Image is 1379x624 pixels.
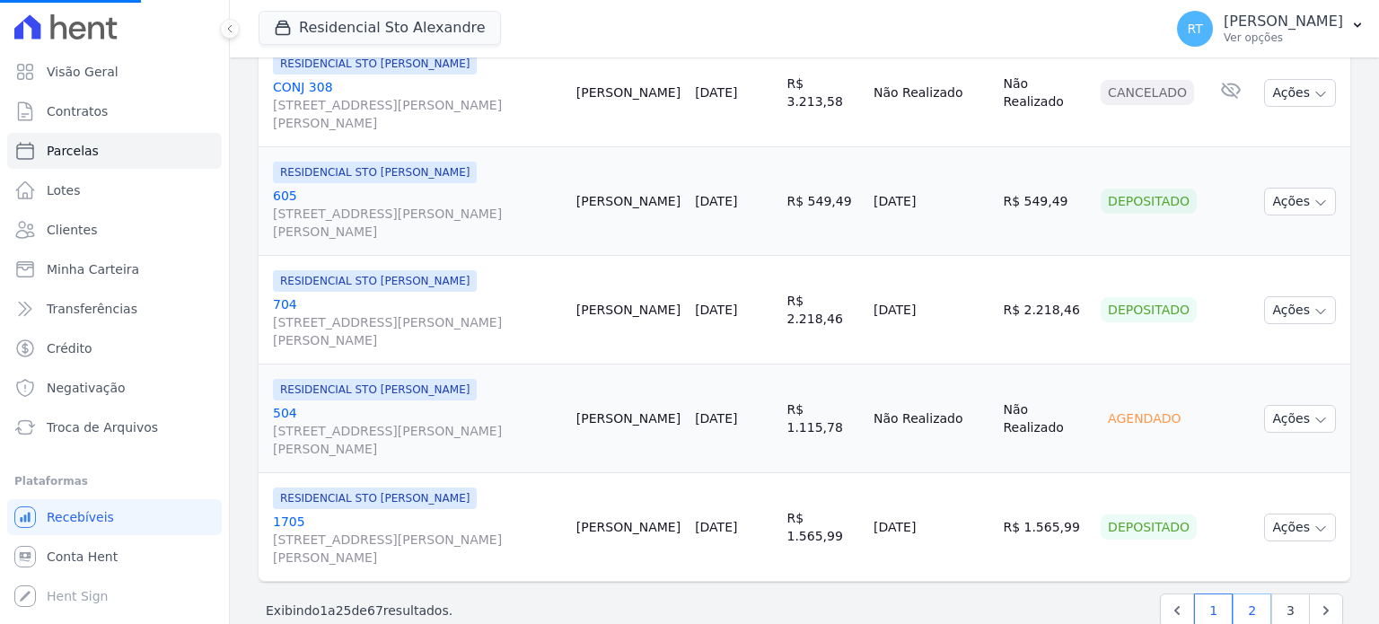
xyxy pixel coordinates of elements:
[7,539,222,575] a: Conta Hent
[47,508,114,526] span: Recebíveis
[47,300,137,318] span: Transferências
[47,102,108,120] span: Contratos
[7,251,222,287] a: Minha Carteira
[47,181,81,199] span: Lotes
[7,133,222,169] a: Parcelas
[7,93,222,129] a: Contratos
[7,291,222,327] a: Transferências
[47,221,97,239] span: Clientes
[1224,31,1343,45] p: Ver opções
[47,142,99,160] span: Parcelas
[7,212,222,248] a: Clientes
[1224,13,1343,31] p: [PERSON_NAME]
[47,63,119,81] span: Visão Geral
[7,499,222,535] a: Recebíveis
[47,339,92,357] span: Crédito
[47,379,126,397] span: Negativação
[259,11,501,45] button: Residencial Sto Alexandre
[47,548,118,566] span: Conta Hent
[7,370,222,406] a: Negativação
[7,172,222,208] a: Lotes
[7,409,222,445] a: Troca de Arquivos
[7,330,222,366] a: Crédito
[1187,22,1202,35] span: RT
[7,54,222,90] a: Visão Geral
[14,470,215,492] div: Plataformas
[47,418,158,436] span: Troca de Arquivos
[47,260,139,278] span: Minha Carteira
[1163,4,1379,54] button: RT [PERSON_NAME] Ver opções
